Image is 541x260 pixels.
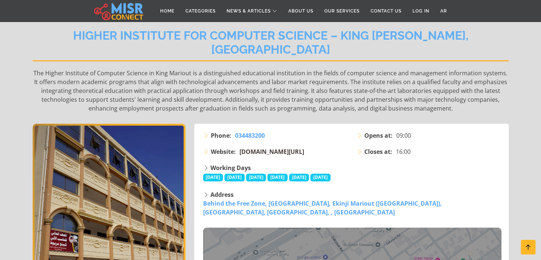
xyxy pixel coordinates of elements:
[211,147,236,156] strong: Website:
[94,2,143,20] img: main.misr_connect
[210,164,251,172] strong: Working Days
[210,191,234,199] strong: Address
[267,174,288,181] span: [DATE]
[365,4,407,18] a: Contact Us
[221,4,283,18] a: News & Articles
[407,4,435,18] a: Log in
[289,174,309,181] span: [DATE]
[155,4,180,18] a: Home
[33,69,509,113] p: The Higher Institute of Computer Science in King Mariout is a distinguished educational instituti...
[364,147,392,156] strong: Closes at:
[203,174,223,181] span: [DATE]
[235,131,265,140] a: 034483200
[211,131,231,140] strong: Phone:
[239,147,304,156] a: [DOMAIN_NAME][URL]
[396,131,411,140] span: 09:00
[33,29,509,62] h2: Higher Institute for Computer Science – King [PERSON_NAME], [GEOGRAPHIC_DATA]
[364,131,393,140] strong: Opens at:
[435,4,452,18] a: AR
[396,147,411,156] span: 16:00
[310,174,331,181] span: [DATE]
[319,4,365,18] a: Our Services
[224,174,245,181] span: [DATE]
[239,148,304,156] span: [DOMAIN_NAME][URL]
[283,4,319,18] a: About Us
[246,174,266,181] span: [DATE]
[180,4,221,18] a: Categories
[235,131,265,140] span: 034483200
[227,8,271,14] span: News & Articles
